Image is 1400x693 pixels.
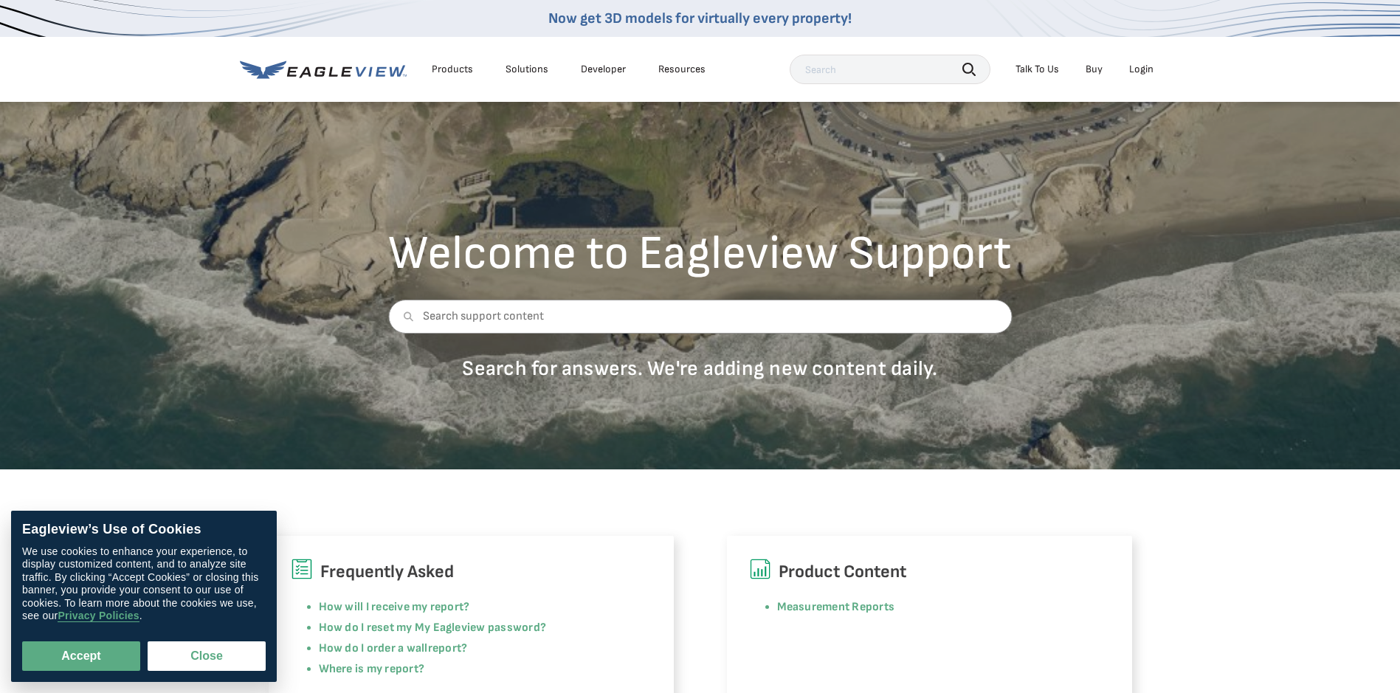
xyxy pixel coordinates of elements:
[658,63,706,76] div: Resources
[148,641,266,671] button: Close
[749,558,1110,586] h6: Product Content
[388,300,1012,334] input: Search support content
[1015,63,1059,76] div: Talk To Us
[291,558,652,586] h6: Frequently Asked
[428,641,461,655] a: report
[1086,63,1103,76] a: Buy
[581,63,626,76] a: Developer
[548,10,852,27] a: Now get 3D models for virtually every property!
[319,621,547,635] a: How do I reset my My Eagleview password?
[790,55,990,84] input: Search
[388,356,1012,382] p: Search for answers. We're adding new content daily.
[22,522,266,538] div: Eagleview’s Use of Cookies
[432,63,473,76] div: Products
[319,662,425,676] a: Where is my report?
[319,641,428,655] a: How do I order a wall
[461,641,467,655] a: ?
[388,230,1012,277] h2: Welcome to Eagleview Support
[22,545,266,623] div: We use cookies to enhance your experience, to display customized content, and to analyze site tra...
[319,600,470,614] a: How will I receive my report?
[58,610,139,623] a: Privacy Policies
[506,63,548,76] div: Solutions
[777,600,895,614] a: Measurement Reports
[1129,63,1154,76] div: Login
[22,641,140,671] button: Accept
